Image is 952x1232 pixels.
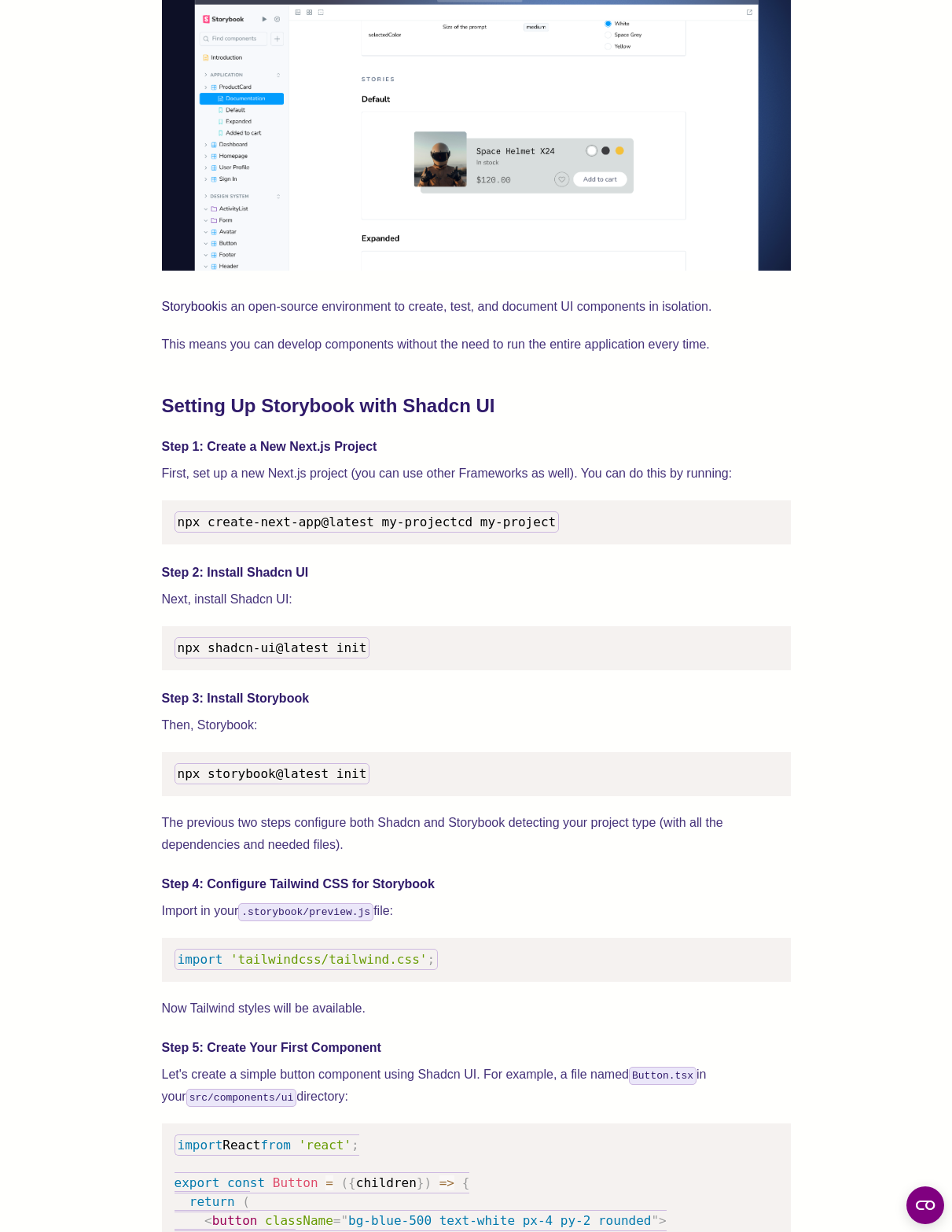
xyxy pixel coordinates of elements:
[162,900,791,922] p: Import in your file:
[186,1089,297,1107] code: src/components/ui
[242,1194,250,1209] span: (
[212,1213,258,1228] span: button
[178,640,367,655] span: npx shadcn-ui@latest init
[175,1175,220,1190] span: export
[178,952,223,967] span: import
[906,1186,944,1224] button: Open CMP widget
[178,1138,223,1153] span: import
[356,1175,417,1190] span: children
[273,1175,318,1190] span: Button
[340,1175,348,1190] span: (
[162,812,791,856] p: The previous two steps configure both Shadcn and Storybook detecting your project type (with all ...
[162,300,219,313] a: Storybook
[439,1175,454,1190] span: =>
[348,1175,356,1190] span: {
[162,689,791,708] h4: Step 3: Install Storybook
[227,1175,265,1190] span: const
[351,1138,359,1153] span: ;
[204,1213,212,1228] span: <
[162,875,791,894] h4: Step 4: Configure Tailwind CSS for Storybook
[651,1213,659,1228] span: "
[340,1213,348,1228] span: "
[178,515,458,529] span: npx create-next-app@latest my-project
[162,1038,791,1057] h4: Step 5: Create Your First Component
[162,563,791,582] h4: Step 2: Install Shadcn UI
[629,1067,697,1085] code: Button.tsx
[333,1213,341,1228] span: =
[162,714,791,736] p: Then, Storybook:
[260,1138,291,1153] span: from
[162,437,791,456] h4: Step 1: Create a New Next.js Project
[162,1064,791,1108] p: Let's create a simple button component using Shadcn UI. For example, a file named in your directory:
[325,1175,333,1190] span: =
[178,766,367,781] span: npx storybook@latest init
[659,1213,667,1228] span: >
[162,588,791,610] p: Next, install Shadcn UI:
[175,511,560,533] code: cd my-project
[162,393,791,419] h2: Setting Up Storybook with Shadcn UI
[162,296,791,318] p: is an open-source environment to create, test, and document UI components in isolation.
[424,1175,432,1190] span: )
[189,1194,235,1209] span: return
[162,998,791,1020] p: Now Tailwind styles will be available.
[348,1213,651,1228] span: bg-blue-500 text-white px-4 py-2 rounded
[462,1175,470,1190] span: {
[299,1138,351,1153] span: 'react'
[265,1213,333,1228] span: className
[238,903,373,921] code: .storybook/preview.js
[230,952,427,967] span: 'tailwindcss/tailwind.css'
[417,1175,425,1190] span: }
[162,463,791,485] p: First, set up a new Next.js project (you can use other Frameworks as well). You can do this by ru...
[222,1138,260,1153] span: React
[162,334,791,356] p: This means you can develop components without the need to run the entire application every time.
[427,952,435,967] span: ;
